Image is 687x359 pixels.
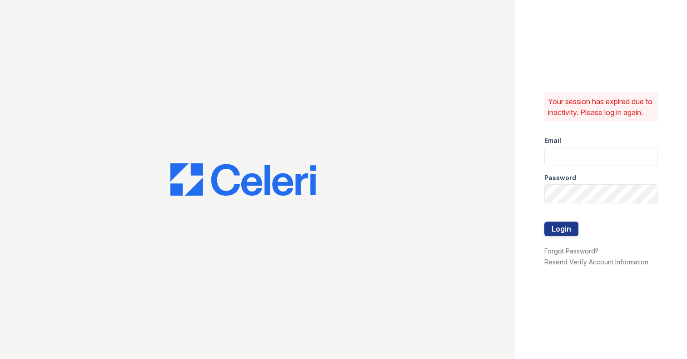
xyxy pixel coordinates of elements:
a: Forgot Password? [544,247,598,255]
button: Login [544,222,578,236]
img: CE_Logo_Blue-a8612792a0a2168367f1c8372b55b34899dd931a85d93a1a3d3e32e68fde9ad4.png [170,163,316,196]
p: Your session has expired due to inactivity. Please log in again. [548,96,654,118]
label: Email [544,136,561,145]
a: Resend Verify Account Information [544,258,648,266]
label: Password [544,173,576,182]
